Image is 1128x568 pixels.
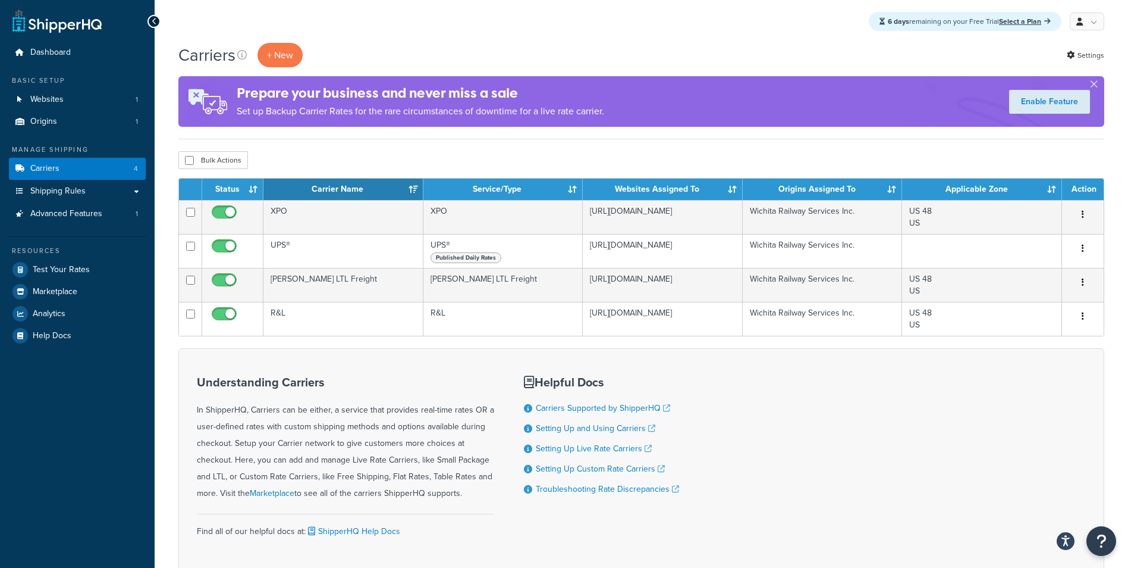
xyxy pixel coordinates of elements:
a: Dashboard [9,42,146,64]
span: 1 [136,95,138,105]
div: Find all of our helpful docs at: [197,514,494,540]
th: Status: activate to sort column ascending [202,179,263,200]
td: US 48 US [902,268,1062,302]
a: Carriers Supported by ShipperHQ [536,402,670,414]
strong: 6 days [888,16,909,27]
td: [URL][DOMAIN_NAME] [583,302,743,336]
a: Select a Plan [999,16,1051,27]
th: Origins Assigned To: activate to sort column ascending [743,179,903,200]
a: Marketplace [250,487,294,500]
a: Troubleshooting Rate Discrepancies [536,483,679,495]
a: ShipperHQ Help Docs [306,525,400,538]
td: US 48 US [902,302,1062,336]
div: Basic Setup [9,76,146,86]
td: [PERSON_NAME] LTL Freight [263,268,423,302]
span: Published Daily Rates [431,252,501,263]
td: [URL][DOMAIN_NAME] [583,200,743,234]
span: 1 [136,117,138,127]
span: Analytics [33,309,65,319]
div: In ShipperHQ, Carriers can be either, a service that provides real-time rates OR a user-defined r... [197,376,494,502]
a: Origins 1 [9,111,146,133]
span: Test Your Rates [33,265,90,275]
span: Shipping Rules [30,186,86,196]
a: Enable Feature [1009,90,1090,114]
span: Websites [30,95,64,105]
td: [PERSON_NAME] LTL Freight [423,268,583,302]
div: Manage Shipping [9,145,146,155]
li: Carriers [9,158,146,180]
span: Dashboard [30,48,71,58]
td: Wichita Railway Services Inc. [743,268,903,302]
a: Settings [1067,47,1104,64]
span: 1 [136,209,138,219]
th: Service/Type: activate to sort column ascending [423,179,583,200]
button: Bulk Actions [178,151,248,169]
a: Help Docs [9,325,146,347]
td: Wichita Railway Services Inc. [743,234,903,268]
li: Advanced Features [9,203,146,225]
h1: Carriers [178,43,235,67]
td: R&L [263,302,423,336]
td: XPO [423,200,583,234]
td: XPO [263,200,423,234]
a: Marketplace [9,281,146,302]
span: Carriers [30,164,59,174]
h3: Understanding Carriers [197,376,494,389]
div: Resources [9,246,146,256]
a: Setting Up Custom Rate Carriers [536,463,665,475]
li: Websites [9,89,146,111]
td: UPS® [263,234,423,268]
span: Marketplace [33,287,77,297]
h3: Helpful Docs [524,376,679,389]
th: Applicable Zone: activate to sort column ascending [902,179,1062,200]
div: remaining on your Free Trial [869,12,1061,31]
td: [URL][DOMAIN_NAME] [583,234,743,268]
p: Set up Backup Carrier Rates for the rare circumstances of downtime for a live rate carrier. [237,103,604,120]
span: 4 [134,164,138,174]
td: [URL][DOMAIN_NAME] [583,268,743,302]
span: Advanced Features [30,209,102,219]
button: Open Resource Center [1086,526,1116,556]
a: ShipperHQ Home [12,9,102,33]
a: Test Your Rates [9,259,146,280]
span: Help Docs [33,331,71,341]
th: Carrier Name: activate to sort column ascending [263,179,423,200]
a: Shipping Rules [9,180,146,202]
a: Websites 1 [9,89,146,111]
th: Websites Assigned To: activate to sort column ascending [583,179,743,200]
td: Wichita Railway Services Inc. [743,200,903,234]
a: Advanced Features 1 [9,203,146,225]
h4: Prepare your business and never miss a sale [237,83,604,103]
a: Analytics [9,303,146,324]
li: Origins [9,111,146,133]
a: Setting Up and Using Carriers [536,422,655,435]
img: ad-rules-rateshop-fe6ec290ccb7230408bd80ed9643f0289d75e0ffd9eb532fc0e269fcd187b520.png [178,76,237,127]
td: UPS® [423,234,583,268]
a: Setting Up Live Rate Carriers [536,442,652,455]
td: R&L [423,302,583,336]
td: Wichita Railway Services Inc. [743,302,903,336]
button: + New [257,43,303,67]
a: Carriers 4 [9,158,146,180]
td: US 48 US [902,200,1062,234]
th: Action [1062,179,1104,200]
span: Origins [30,117,57,127]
